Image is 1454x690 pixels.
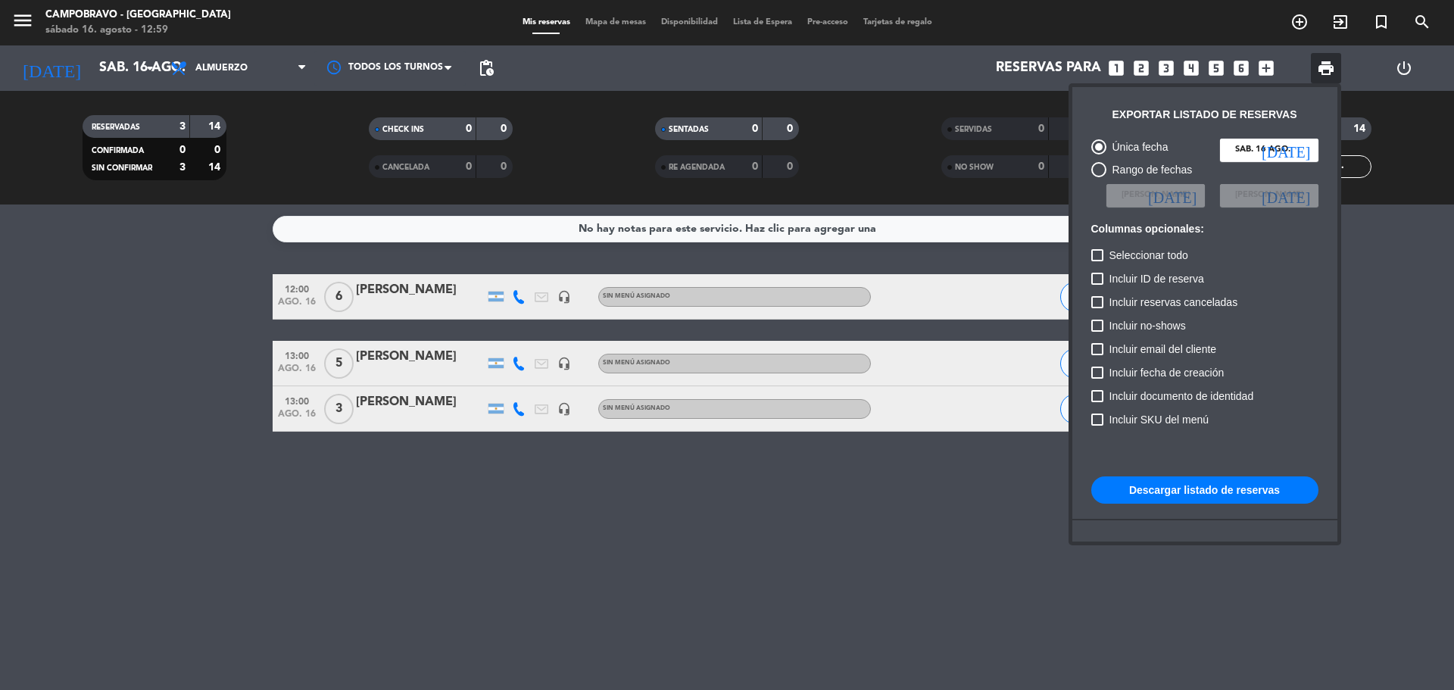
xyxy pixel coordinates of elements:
[1262,188,1310,203] i: [DATE]
[1109,340,1217,358] span: Incluir email del cliente
[1235,189,1303,202] span: [PERSON_NAME]
[1106,139,1169,156] div: Única fecha
[1109,411,1209,429] span: Incluir SKU del menú
[1106,161,1193,179] div: Rango de fechas
[1109,317,1186,335] span: Incluir no-shows
[1109,293,1238,311] span: Incluir reservas canceladas
[477,59,495,77] span: pending_actions
[1148,188,1197,203] i: [DATE]
[1109,270,1204,288] span: Incluir ID de reserva
[1091,476,1318,504] button: Descargar listado de reservas
[1262,142,1310,158] i: [DATE]
[1091,223,1318,236] h6: Columnas opcionales:
[1122,189,1190,202] span: [PERSON_NAME]
[1109,246,1188,264] span: Seleccionar todo
[1112,106,1297,123] div: Exportar listado de reservas
[1109,364,1225,382] span: Incluir fecha de creación
[1317,59,1335,77] span: print
[1109,387,1254,405] span: Incluir documento de identidad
